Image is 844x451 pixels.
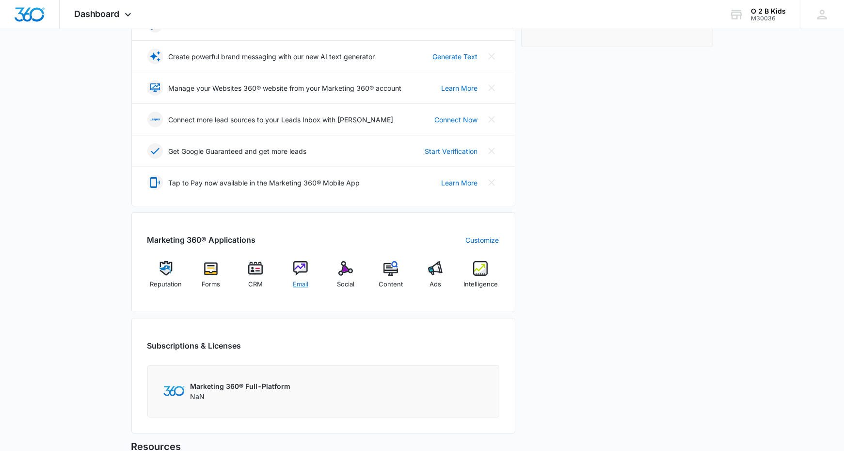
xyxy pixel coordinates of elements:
span: Social [337,280,354,289]
span: Email [293,280,308,289]
span: Ads [430,280,441,289]
a: Forms [192,261,229,296]
a: Social [327,261,365,296]
a: Generate Text [433,51,478,62]
img: Marketing 360 Logo [163,386,185,396]
a: Email [282,261,319,296]
p: Get Google Guaranteed and get more leads [169,146,307,156]
span: Forms [202,280,220,289]
p: Connect more lead sources to your Leads Inbox with [PERSON_NAME] [169,115,394,125]
a: Content [372,261,409,296]
a: Customize [466,235,499,245]
p: Tap to Pay now available in the Marketing 360® Mobile App [169,178,360,188]
a: Ads [417,261,454,296]
h2: Subscriptions & Licenses [147,340,241,351]
span: Reputation [150,280,182,289]
div: account name [751,7,786,15]
p: Marketing 360® Full-Platform [191,381,291,391]
a: Learn More [442,178,478,188]
h2: Marketing 360® Applications [147,234,256,246]
span: Content [379,280,403,289]
div: NaN [191,381,291,401]
span: CRM [248,280,263,289]
a: Reputation [147,261,185,296]
button: Close [484,112,499,127]
button: Close [484,49,499,64]
div: account id [751,15,786,22]
button: Close [484,175,499,190]
a: Connect Now [435,115,478,125]
button: Close [484,143,499,159]
span: Intelligence [463,280,498,289]
p: Create powerful brand messaging with our new AI text generator [169,51,375,62]
span: Dashboard [74,9,120,19]
a: Learn More [442,83,478,93]
p: Manage your Websites 360® website from your Marketing 360® account [169,83,402,93]
a: CRM [237,261,274,296]
button: Close [484,80,499,96]
a: Intelligence [462,261,499,296]
a: Start Verification [425,146,478,156]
